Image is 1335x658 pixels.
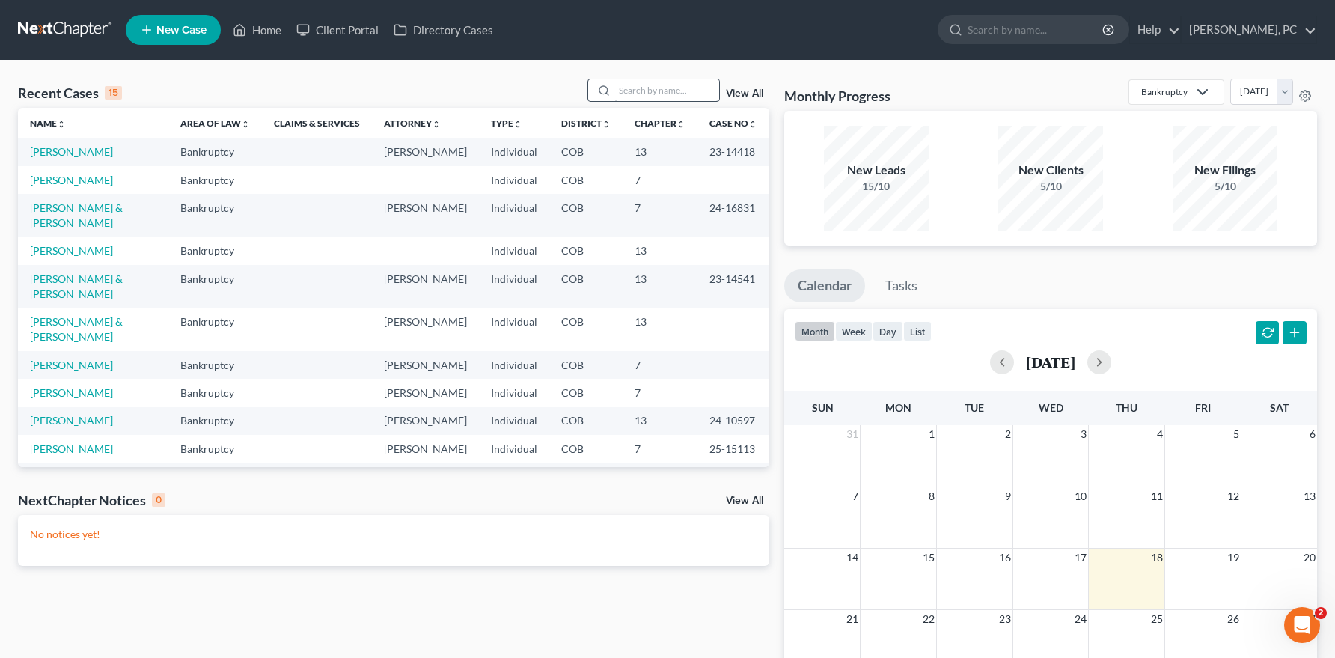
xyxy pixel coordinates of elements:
[105,86,122,100] div: 15
[623,379,697,406] td: 7
[602,120,611,129] i: unfold_more
[30,414,113,427] a: [PERSON_NAME]
[1149,549,1164,567] span: 18
[903,321,932,341] button: list
[479,379,549,406] td: Individual
[168,265,262,308] td: Bankruptcy
[513,120,522,129] i: unfold_more
[479,435,549,463] td: Individual
[372,435,479,463] td: [PERSON_NAME]
[845,425,860,443] span: 31
[372,379,479,406] td: [PERSON_NAME]
[57,120,66,129] i: unfold_more
[851,487,860,505] span: 7
[168,194,262,237] td: Bankruptcy
[1226,487,1241,505] span: 12
[623,166,697,194] td: 7
[479,308,549,350] td: Individual
[479,237,549,265] td: Individual
[784,269,865,302] a: Calendar
[1226,549,1241,567] span: 19
[18,84,122,102] div: Recent Cases
[372,194,479,237] td: [PERSON_NAME]
[180,118,250,129] a: Area of Lawunfold_more
[168,463,262,491] td: Bankruptcy
[1302,549,1317,567] span: 20
[676,120,685,129] i: unfold_more
[1226,610,1241,628] span: 26
[479,407,549,435] td: Individual
[921,610,936,628] span: 22
[635,118,685,129] a: Chapterunfold_more
[1003,487,1012,505] span: 9
[998,610,1012,628] span: 23
[1141,85,1188,98] div: Bankruptcy
[549,265,623,308] td: COB
[1270,401,1289,414] span: Sat
[873,321,903,341] button: day
[623,435,697,463] td: 7
[30,527,757,542] p: No notices yet!
[845,549,860,567] span: 14
[1039,401,1063,414] span: Wed
[30,174,113,186] a: [PERSON_NAME]
[1003,425,1012,443] span: 2
[30,315,123,343] a: [PERSON_NAME] & [PERSON_NAME]
[623,407,697,435] td: 13
[784,87,890,105] h3: Monthly Progress
[697,265,769,308] td: 23-14541
[289,16,386,43] a: Client Portal
[872,269,931,302] a: Tasks
[549,463,623,491] td: COB
[697,435,769,463] td: 25-15113
[623,308,697,350] td: 13
[697,407,769,435] td: 24-10597
[795,321,835,341] button: month
[372,407,479,435] td: [PERSON_NAME]
[697,138,769,165] td: 23-14418
[241,120,250,129] i: unfold_more
[168,308,262,350] td: Bankruptcy
[386,16,501,43] a: Directory Cases
[1155,425,1164,443] span: 4
[168,379,262,406] td: Bankruptcy
[168,237,262,265] td: Bankruptcy
[623,194,697,237] td: 7
[1149,487,1164,505] span: 11
[726,88,763,99] a: View All
[1079,425,1088,443] span: 3
[30,118,66,129] a: Nameunfold_more
[1182,16,1316,43] a: [PERSON_NAME], PC
[30,359,113,371] a: [PERSON_NAME]
[225,16,289,43] a: Home
[30,272,123,300] a: [PERSON_NAME] & [PERSON_NAME]
[885,401,911,414] span: Mon
[968,16,1105,43] input: Search by name...
[156,25,207,36] span: New Case
[549,351,623,379] td: COB
[479,166,549,194] td: Individual
[168,166,262,194] td: Bankruptcy
[1073,549,1088,567] span: 17
[384,118,441,129] a: Attorneyunfold_more
[372,463,479,491] td: [PERSON_NAME]
[549,308,623,350] td: COB
[372,308,479,350] td: [PERSON_NAME]
[709,118,757,129] a: Case Nounfold_more
[812,401,834,414] span: Sun
[30,244,113,257] a: [PERSON_NAME]
[30,201,123,229] a: [PERSON_NAME] & [PERSON_NAME]
[623,138,697,165] td: 13
[623,237,697,265] td: 13
[1173,162,1277,179] div: New Filings
[479,138,549,165] td: Individual
[998,549,1012,567] span: 16
[372,351,479,379] td: [PERSON_NAME]
[549,407,623,435] td: COB
[168,435,262,463] td: Bankruptcy
[549,166,623,194] td: COB
[1308,425,1317,443] span: 6
[726,496,763,506] a: View All
[372,265,479,308] td: [PERSON_NAME]
[845,610,860,628] span: 21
